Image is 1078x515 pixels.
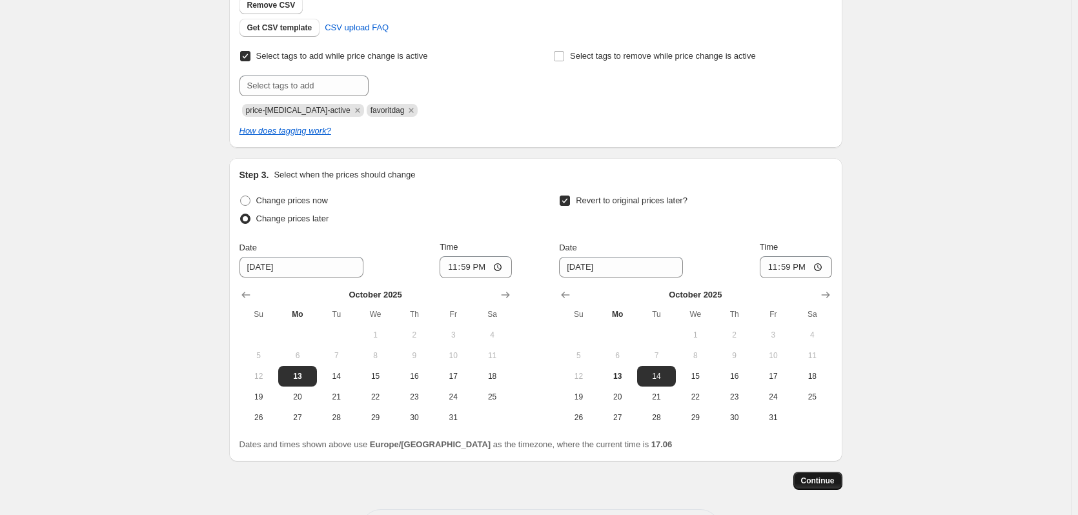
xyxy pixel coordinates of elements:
button: Saturday October 11 2025 [793,345,831,366]
button: Tuesday October 21 2025 [637,387,676,407]
button: Sunday October 26 2025 [239,407,278,428]
span: 1 [361,330,389,340]
span: 14 [322,371,351,381]
span: Select tags to remove while price change is active [570,51,756,61]
span: 28 [322,412,351,423]
span: Date [239,243,257,252]
span: 11 [798,350,826,361]
span: 20 [604,392,632,402]
a: How does tagging work? [239,126,331,136]
span: 31 [439,412,467,423]
button: Saturday October 4 2025 [793,325,831,345]
button: Wednesday October 29 2025 [676,407,715,428]
button: Thursday October 2 2025 [395,325,434,345]
button: Friday October 10 2025 [434,345,473,366]
span: Su [245,309,273,319]
span: 27 [283,412,312,423]
span: 10 [439,350,467,361]
span: 2 [720,330,748,340]
button: Monday October 20 2025 [598,387,637,407]
span: 21 [322,392,351,402]
b: Europe/[GEOGRAPHIC_DATA] [370,439,491,449]
span: 16 [400,371,429,381]
span: Get CSV template [247,23,312,33]
button: Wednesday October 1 2025 [676,325,715,345]
button: Saturday October 25 2025 [793,387,831,407]
span: 10 [759,350,788,361]
th: Wednesday [676,304,715,325]
button: Sunday October 19 2025 [239,387,278,407]
span: 1 [681,330,709,340]
span: Select tags to add while price change is active [256,51,428,61]
span: 30 [400,412,429,423]
span: 5 [245,350,273,361]
span: 12 [564,371,593,381]
button: Saturday October 11 2025 [473,345,511,366]
button: Wednesday October 8 2025 [356,345,394,366]
th: Thursday [395,304,434,325]
input: 10/13/2025 [559,257,683,278]
span: Continue [801,476,835,486]
button: Thursday October 16 2025 [395,366,434,387]
span: 8 [361,350,389,361]
span: Th [720,309,748,319]
button: Remove favoritdag [405,105,417,116]
span: 26 [564,412,593,423]
button: Monday October 20 2025 [278,387,317,407]
span: 15 [681,371,709,381]
span: 7 [642,350,671,361]
button: Wednesday October 1 2025 [356,325,394,345]
span: 22 [361,392,389,402]
th: Friday [434,304,473,325]
span: Sa [798,309,826,319]
button: Tuesday October 21 2025 [317,387,356,407]
span: 12 [245,371,273,381]
span: We [681,309,709,319]
th: Saturday [793,304,831,325]
button: Tuesday October 7 2025 [317,345,356,366]
span: favoritdag [371,106,405,115]
span: 8 [681,350,709,361]
th: Thursday [715,304,753,325]
span: 17 [439,371,467,381]
button: Wednesday October 8 2025 [676,345,715,366]
span: Change prices now [256,196,328,205]
input: 10/13/2025 [239,257,363,278]
button: Monday October 27 2025 [598,407,637,428]
span: 24 [759,392,788,402]
span: Time [760,242,778,252]
button: Wednesday October 22 2025 [356,387,394,407]
span: Tu [322,309,351,319]
button: Sunday October 12 2025 [239,366,278,387]
button: Friday October 17 2025 [434,366,473,387]
button: Sunday October 5 2025 [239,345,278,366]
span: 29 [361,412,389,423]
button: Thursday October 9 2025 [715,345,753,366]
input: 12:00 [760,256,832,278]
span: 6 [283,350,312,361]
span: Revert to original prices later? [576,196,687,205]
input: Select tags to add [239,76,369,96]
button: Sunday October 5 2025 [559,345,598,366]
span: Tu [642,309,671,319]
span: 20 [283,392,312,402]
button: Thursday October 23 2025 [715,387,753,407]
button: Get CSV template [239,19,320,37]
span: 25 [798,392,826,402]
button: Wednesday October 15 2025 [356,366,394,387]
button: Wednesday October 15 2025 [676,366,715,387]
span: 27 [604,412,632,423]
span: Date [559,243,576,252]
span: 29 [681,412,709,423]
button: Wednesday October 29 2025 [356,407,394,428]
span: 14 [642,371,671,381]
span: 23 [400,392,429,402]
button: Continue [793,472,842,490]
button: Monday October 27 2025 [278,407,317,428]
span: CSV upload FAQ [325,21,389,34]
span: 3 [759,330,788,340]
span: 19 [245,392,273,402]
button: Thursday October 16 2025 [715,366,753,387]
button: Sunday October 26 2025 [559,407,598,428]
